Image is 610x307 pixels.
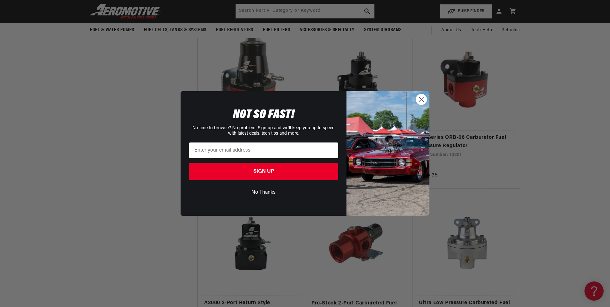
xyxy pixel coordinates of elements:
[192,126,335,136] span: No time to browse? No problem. Sign up and we'll keep you up to speed with latest deals, tech tip...
[346,91,429,216] img: 85cdd541-2605-488b-b08c-a5ee7b438a35.jpeg
[189,163,338,180] button: SIGN UP
[189,186,338,198] button: No Thanks
[189,142,338,158] input: Enter your email address
[233,109,294,121] span: NOT SO FAST!
[416,94,427,105] button: Close dialog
